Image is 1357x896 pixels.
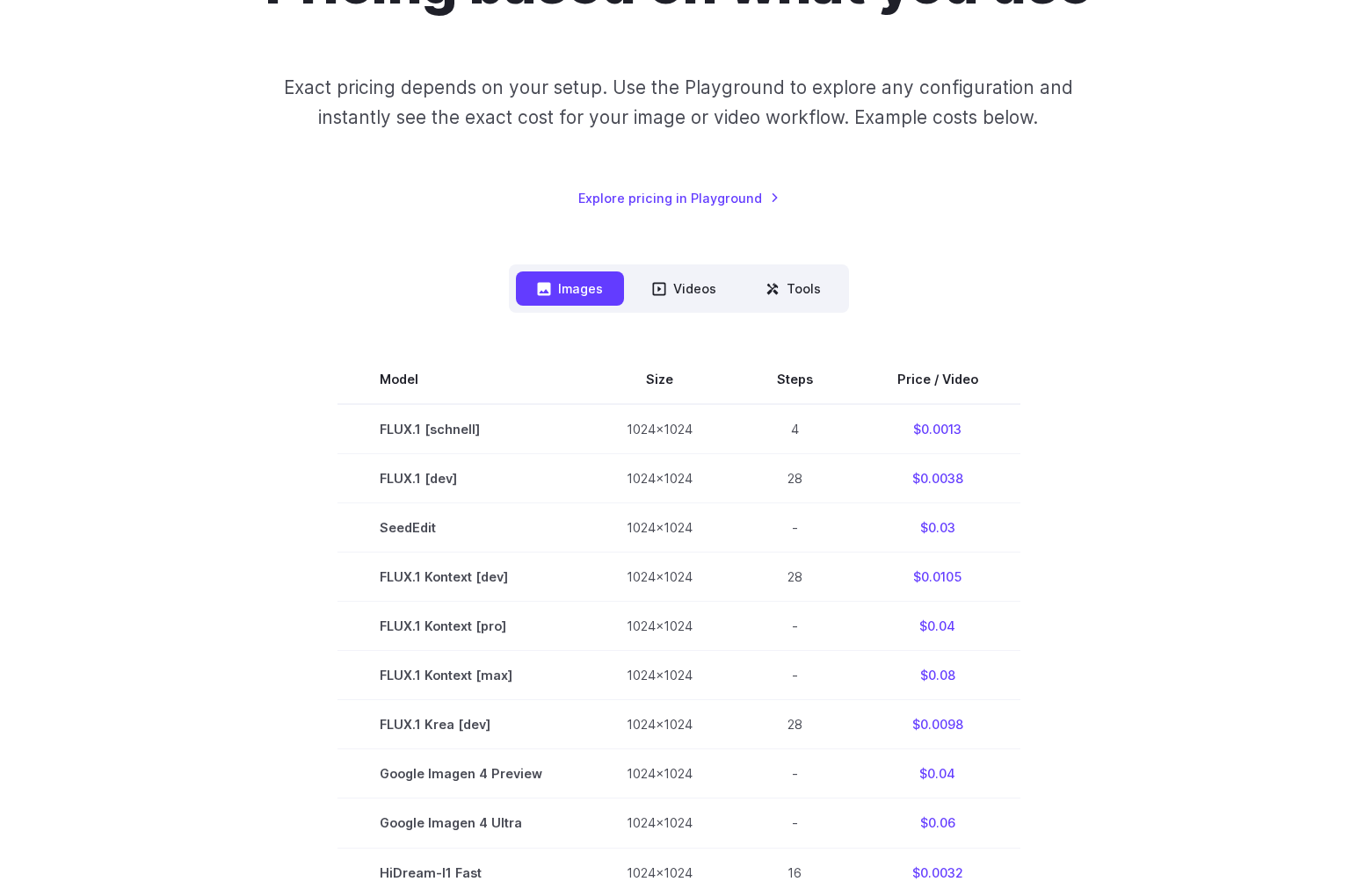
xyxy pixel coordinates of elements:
th: Price / Video [855,355,1020,404]
td: 1024x1024 [584,454,735,503]
td: $0.0013 [855,404,1020,454]
td: 1024x1024 [584,798,735,848]
td: $0.0038 [855,454,1020,503]
td: $0.04 [855,602,1020,651]
td: 28 [735,454,855,503]
td: $0.06 [855,798,1020,848]
td: FLUX.1 Krea [dev] [337,700,584,749]
th: Model [337,355,584,404]
td: $0.0105 [855,553,1020,602]
td: - [735,602,855,651]
td: $0.0098 [855,700,1020,749]
td: 1024x1024 [584,503,735,553]
td: 28 [735,700,855,749]
td: - [735,749,855,798]
td: Google Imagen 4 Ultra [337,798,584,848]
td: FLUX.1 Kontext [dev] [337,553,584,602]
td: 1024x1024 [584,651,735,700]
td: $0.08 [855,651,1020,700]
td: - [735,651,855,700]
td: - [735,503,855,553]
th: Steps [735,355,855,404]
td: - [735,798,855,848]
td: SeedEdit [337,503,584,553]
th: Size [584,355,735,404]
button: Images [516,271,624,306]
td: FLUX.1 Kontext [pro] [337,602,584,651]
td: FLUX.1 [schnell] [337,404,584,454]
button: Videos [631,271,737,306]
td: 1024x1024 [584,602,735,651]
td: 1024x1024 [584,749,735,798]
td: $0.04 [855,749,1020,798]
td: Google Imagen 4 Preview [337,749,584,798]
td: $0.03 [855,503,1020,553]
td: FLUX.1 Kontext [max] [337,651,584,700]
td: 1024x1024 [584,553,735,602]
td: 1024x1024 [584,404,735,454]
p: Exact pricing depends on your setup. Use the Playground to explore any configuration and instantl... [250,73,1107,132]
td: 28 [735,553,855,602]
a: Explore pricing in Playground [578,188,780,208]
button: Tools [744,271,842,306]
td: 4 [735,404,855,454]
td: 1024x1024 [584,700,735,749]
td: FLUX.1 [dev] [337,454,584,503]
